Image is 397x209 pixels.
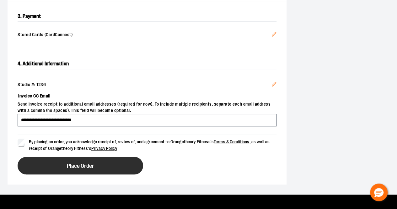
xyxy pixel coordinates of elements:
span: Place Order [67,163,94,169]
span: Send invoice receipt to additional email addresses (required for now). To include multiple recipi... [18,101,276,114]
span: Stored Cards (CardConnect) [18,32,271,39]
a: Privacy Policy [91,146,117,151]
button: Edit [266,77,282,94]
label: Invoice CC Email [18,91,276,101]
button: Edit [266,27,282,44]
a: Terms & Conditions [214,139,249,144]
h2: 4. Additional Information [18,59,276,69]
span: By placing an order, you acknowledge receipt of, review of, and agreement to Orangetheory Fitness... [29,139,270,151]
button: Place Order [18,157,143,174]
input: By placing an order, you acknowledge receipt of, review of, and agreement to Orangetheory Fitness... [18,139,25,146]
button: Hello, have a question? Let’s chat. [370,184,388,201]
div: Studio #: 1236 [18,82,276,88]
h2: 3. Payment [18,11,276,22]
